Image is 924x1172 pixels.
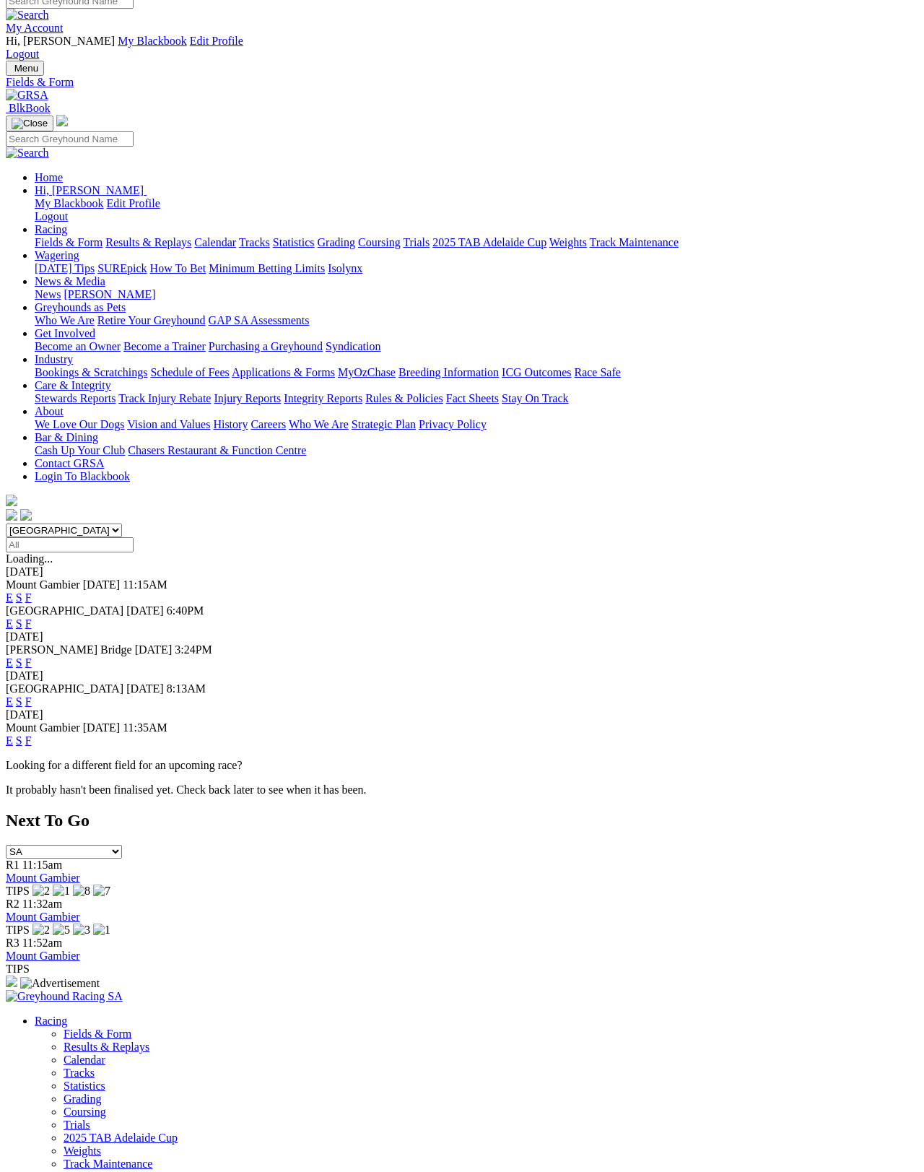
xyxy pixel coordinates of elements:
a: Weights [549,236,587,248]
a: Racing [35,1015,67,1027]
div: Wagering [35,262,918,275]
a: Statistics [64,1080,105,1092]
span: Menu [14,63,38,74]
a: Vision and Values [127,418,210,430]
a: S [16,695,22,708]
span: [GEOGRAPHIC_DATA] [6,604,123,617]
a: Weights [64,1145,101,1157]
a: Edit Profile [190,35,243,47]
a: Minimum Betting Limits [209,262,325,274]
span: R1 [6,859,19,871]
a: My Account [6,22,64,34]
img: logo-grsa-white.png [6,495,17,506]
a: Privacy Policy [419,418,487,430]
a: F [25,695,32,708]
partial: It probably hasn't been finalised yet. Check back later to see when it has been. [6,783,367,796]
a: GAP SA Assessments [209,314,310,326]
a: F [25,617,32,630]
a: Tracks [64,1067,95,1079]
a: E [6,617,13,630]
a: Mount Gambier [6,872,80,884]
a: SUREpick [97,262,147,274]
a: About [35,405,64,417]
a: Results & Replays [105,236,191,248]
a: Racing [35,223,67,235]
a: Coursing [64,1106,106,1118]
span: [DATE] [126,682,164,695]
a: MyOzChase [338,366,396,378]
a: Who We Are [35,314,95,326]
a: E [6,591,13,604]
span: TIPS [6,885,30,897]
a: Statistics [273,236,315,248]
a: Trials [64,1119,90,1131]
span: [DATE] [135,643,173,656]
a: Purchasing a Greyhound [209,340,323,352]
a: My Blackbook [35,197,104,209]
div: Hi, [PERSON_NAME] [35,197,918,223]
a: F [25,656,32,669]
img: logo-grsa-white.png [56,115,68,126]
span: TIPS [6,963,30,975]
a: Results & Replays [64,1041,149,1053]
a: Coursing [358,236,401,248]
a: Logout [6,48,39,60]
a: S [16,734,22,747]
span: [GEOGRAPHIC_DATA] [6,682,123,695]
a: Syndication [326,340,380,352]
span: BlkBook [9,102,51,114]
img: 3 [73,924,90,937]
span: [DATE] [83,578,121,591]
div: News & Media [35,288,918,301]
span: 11:15am [22,859,62,871]
span: 11:52am [22,937,62,949]
a: Edit Profile [107,197,160,209]
a: Fields & Form [6,76,918,89]
a: News & Media [35,275,105,287]
a: [PERSON_NAME] [64,288,155,300]
a: 2025 TAB Adelaide Cup [432,236,546,248]
span: 3:24PM [175,643,212,656]
a: Track Maintenance [590,236,679,248]
a: Mount Gambier [6,950,80,962]
span: Mount Gambier [6,721,80,734]
img: 5 [53,924,70,937]
a: Careers [250,418,286,430]
a: ICG Outcomes [502,366,571,378]
a: Stewards Reports [35,392,115,404]
img: Search [6,147,49,160]
a: Track Injury Rebate [118,392,211,404]
div: [DATE] [6,708,918,721]
a: E [6,734,13,747]
span: Loading... [6,552,53,565]
a: Trials [403,236,430,248]
a: F [25,591,32,604]
span: 11:15AM [123,578,167,591]
span: [DATE] [126,604,164,617]
a: Who We Are [289,418,349,430]
a: Calendar [64,1054,105,1066]
img: 7 [93,885,110,898]
input: Select date [6,537,134,552]
img: Advertisement [20,977,100,990]
a: Rules & Policies [365,392,443,404]
img: 2 [32,924,50,937]
a: Get Involved [35,327,95,339]
a: Integrity Reports [284,392,362,404]
a: BlkBook [6,102,51,114]
a: Breeding Information [398,366,499,378]
a: E [6,656,13,669]
a: Tracks [239,236,270,248]
a: Become an Owner [35,340,121,352]
img: facebook.svg [6,509,17,521]
img: GRSA [6,89,48,102]
a: Cash Up Your Club [35,444,125,456]
a: Track Maintenance [64,1158,152,1170]
a: Bar & Dining [35,431,98,443]
img: Close [12,118,48,129]
span: TIPS [6,924,30,936]
div: Racing [35,236,918,249]
img: Search [6,9,49,22]
div: My Account [6,35,918,61]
